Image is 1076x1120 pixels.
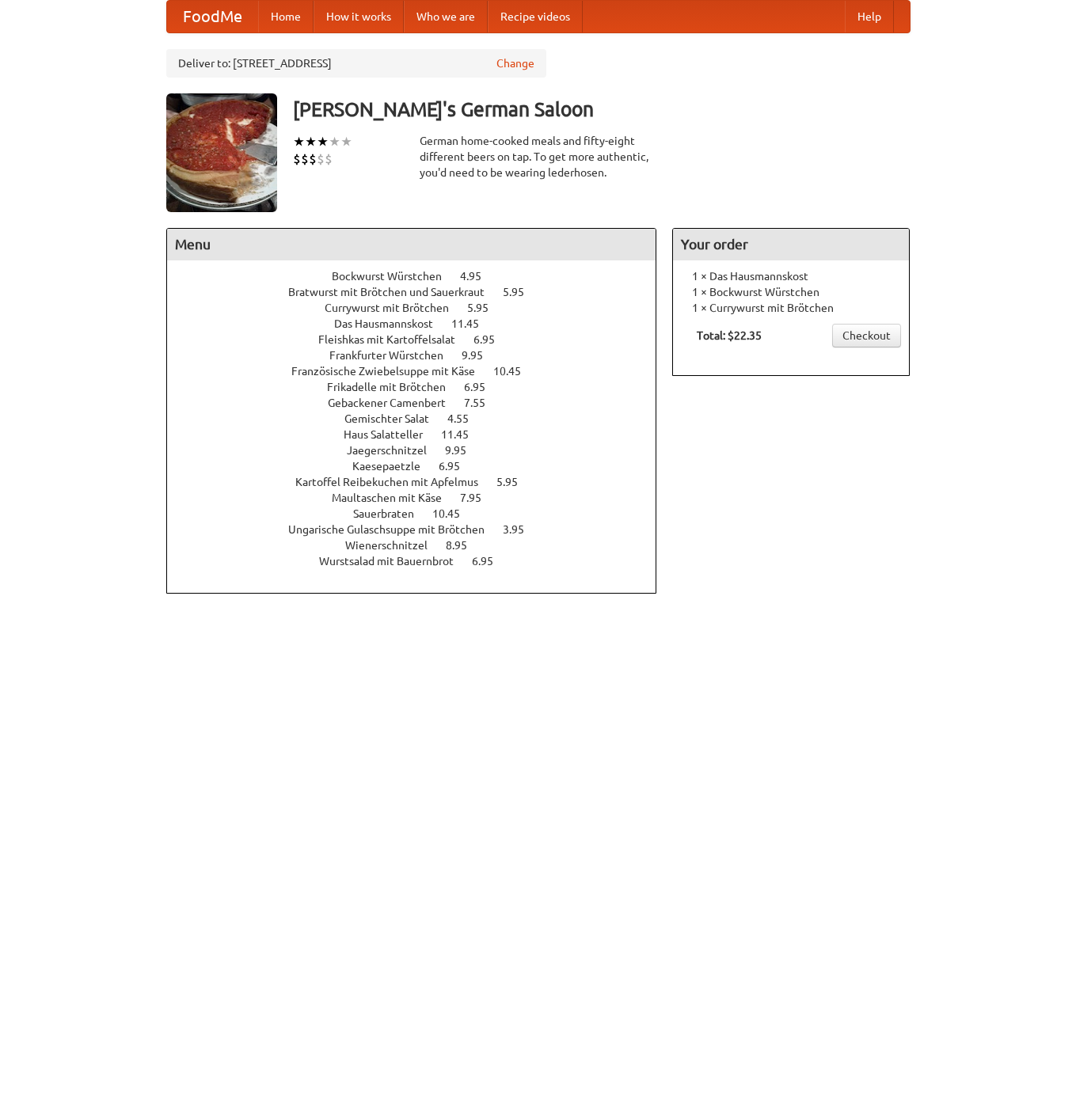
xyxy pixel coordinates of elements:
a: Bratwurst mit Brötchen und Sauerkraut 5.95 [288,286,553,298]
span: 9.95 [462,349,499,362]
span: Bratwurst mit Brötchen und Sauerkraut [288,286,500,298]
span: 7.55 [464,397,501,409]
a: Kaesepaetzle 6.95 [352,460,489,473]
span: 11.45 [441,428,485,441]
a: Home [258,1,314,32]
span: 6.95 [473,333,511,346]
span: 8.95 [446,539,483,552]
span: Jaegerschnitzel [347,444,443,457]
a: FoodMe [167,1,258,32]
span: Gemischter Salat [344,412,445,425]
span: Gebackener Camenbert [328,397,462,409]
a: Französische Zwiebelsuppe mit Käse 10.45 [291,365,550,378]
span: Currywurst mit Brötchen [325,302,465,314]
span: 6.95 [439,460,476,473]
span: Frikadelle mit Brötchen [327,381,462,393]
a: Wurstsalad mit Bauernbrot 6.95 [319,555,523,568]
a: Bockwurst Würstchen 4.95 [332,270,511,283]
a: Frankfurter Würstchen 9.95 [329,349,512,362]
a: Haus Salatteller 11.45 [344,428,498,441]
span: 11.45 [451,317,495,330]
a: Checkout [832,324,901,347]
a: Currywurst mit Brötchen 5.95 [325,302,518,314]
a: Fleishkas mit Kartoffelsalat 6.95 [318,333,524,346]
span: Das Hausmannskost [334,317,449,330]
a: Wienerschnitzel 8.95 [345,539,496,552]
span: 6.95 [464,381,501,393]
li: ★ [305,133,317,150]
li: ★ [317,133,329,150]
a: Das Hausmannskost 11.45 [334,317,508,330]
a: Gebackener Camenbert 7.55 [328,397,515,409]
span: Kartoffel Reibekuchen mit Apfelmus [295,476,494,488]
div: Deliver to: [STREET_ADDRESS] [166,49,546,78]
span: 5.95 [496,476,534,488]
img: angular.jpg [166,93,277,212]
div: German home-cooked meals and fifty-eight different beers on tap. To get more authentic, you'd nee... [420,133,657,180]
span: Maultaschen mit Käse [332,492,458,504]
b: Total: $22.35 [697,329,762,342]
a: Change [496,55,534,71]
a: Frikadelle mit Brötchen 6.95 [327,381,515,393]
span: Ungarische Gulaschsuppe mit Brötchen [288,523,500,536]
a: Who we are [404,1,488,32]
span: 6.95 [472,555,509,568]
span: Fleishkas mit Kartoffelsalat [318,333,471,346]
li: $ [309,150,317,168]
span: 4.55 [447,412,485,425]
span: 9.95 [445,444,482,457]
h4: Menu [167,229,656,260]
li: $ [317,150,325,168]
span: 5.95 [503,286,540,298]
h4: Your order [673,229,909,260]
span: Bockwurst Würstchen [332,270,458,283]
span: 7.95 [460,492,497,504]
li: ★ [329,133,340,150]
span: 4.95 [460,270,497,283]
h3: [PERSON_NAME]'s German Saloon [293,93,911,125]
a: Recipe videos [488,1,583,32]
li: $ [293,150,301,168]
a: How it works [314,1,404,32]
a: Ungarische Gulaschsuppe mit Brötchen 3.95 [288,523,553,536]
span: Sauerbraten [353,507,430,520]
span: Frankfurter Würstchen [329,349,459,362]
span: 3.95 [503,523,540,536]
li: $ [325,150,333,168]
a: Sauerbraten 10.45 [353,507,489,520]
a: Gemischter Salat 4.55 [344,412,498,425]
a: Maultaschen mit Käse 7.95 [332,492,511,504]
a: Jaegerschnitzel 9.95 [347,444,496,457]
span: 10.45 [493,365,537,378]
span: 5.95 [467,302,504,314]
a: Help [845,1,894,32]
li: 1 × Das Hausmannskost [681,268,901,284]
li: 1 × Bockwurst Würstchen [681,284,901,300]
span: Haus Salatteller [344,428,439,441]
li: 1 × Currywurst mit Brötchen [681,300,901,316]
span: Wienerschnitzel [345,539,443,552]
li: $ [301,150,309,168]
span: Wurstsalad mit Bauernbrot [319,555,470,568]
li: ★ [293,133,305,150]
li: ★ [340,133,352,150]
span: Kaesepaetzle [352,460,436,473]
span: 10.45 [432,507,476,520]
a: Kartoffel Reibekuchen mit Apfelmus 5.95 [295,476,547,488]
span: Französische Zwiebelsuppe mit Käse [291,365,491,378]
